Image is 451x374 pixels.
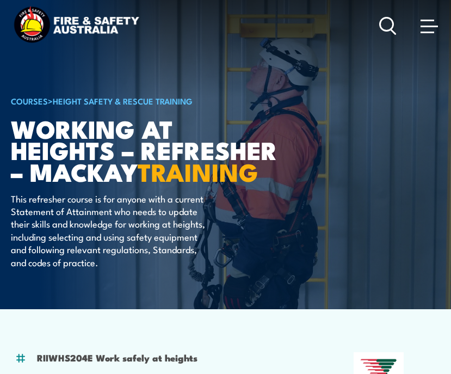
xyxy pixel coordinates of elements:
li: RIIWHS204E Work safely at heights [37,351,197,364]
h1: Working at heights – refresher – Mackay [11,118,280,181]
strong: TRAINING [138,152,258,190]
h6: > [11,94,280,107]
p: This refresher course is for anyone with a current Statement of Attainment who needs to update th... [11,192,209,268]
a: COURSES [11,95,48,107]
a: Height Safety & Rescue Training [53,95,193,107]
